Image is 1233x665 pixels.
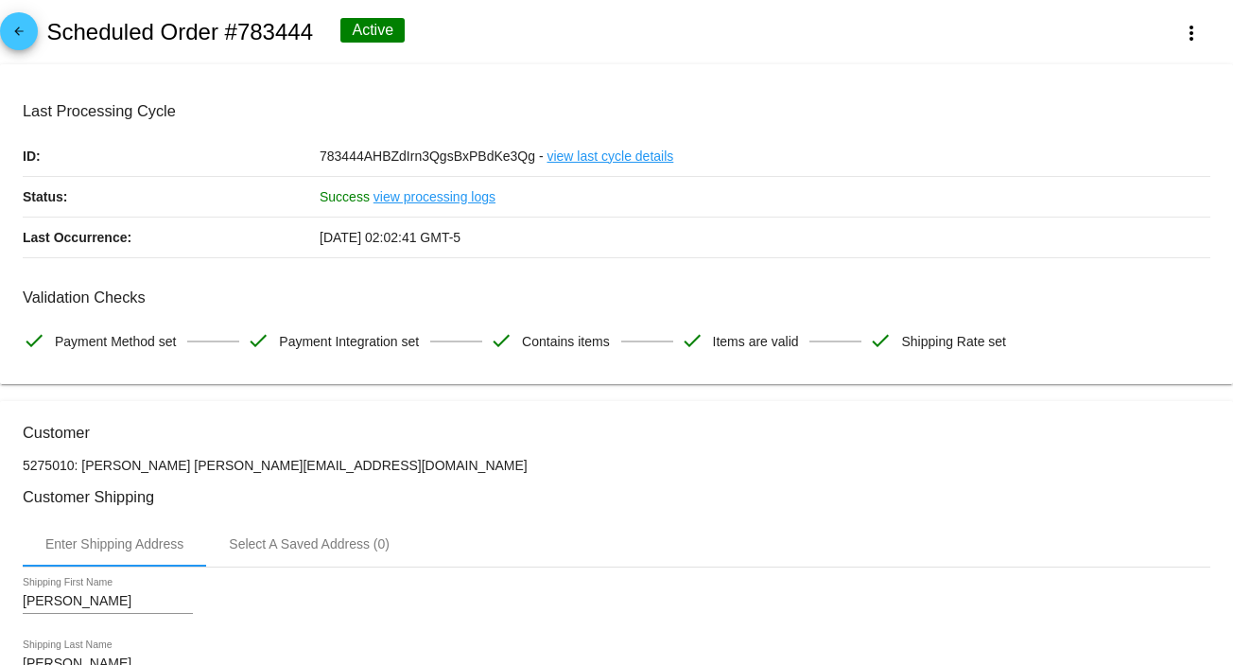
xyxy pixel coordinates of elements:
[547,136,673,176] a: view last cycle details
[23,329,45,352] mat-icon: check
[901,322,1006,361] span: Shipping Rate set
[55,322,176,361] span: Payment Method set
[1180,22,1203,44] mat-icon: more_vert
[681,329,703,352] mat-icon: check
[320,230,460,245] span: [DATE] 02:02:41 GMT-5
[229,536,390,551] div: Select A Saved Address (0)
[23,424,1210,442] h3: Customer
[279,322,419,361] span: Payment Integration set
[23,458,1210,473] p: 5275010: [PERSON_NAME] [PERSON_NAME][EMAIL_ADDRESS][DOMAIN_NAME]
[320,149,544,164] span: 783444AHBZdIrn3QgsBxPBdKe3Qg -
[247,329,269,352] mat-icon: check
[869,329,892,352] mat-icon: check
[320,189,370,204] span: Success
[8,25,30,47] mat-icon: arrow_back
[522,322,610,361] span: Contains items
[23,177,320,217] p: Status:
[23,594,193,609] input: Shipping First Name
[23,136,320,176] p: ID:
[23,218,320,257] p: Last Occurrence:
[45,536,183,551] div: Enter Shipping Address
[373,177,495,217] a: view processing logs
[713,322,799,361] span: Items are valid
[23,289,1210,306] h3: Validation Checks
[340,18,405,43] div: Active
[46,19,313,45] h2: Scheduled Order #783444
[23,102,1210,120] h3: Last Processing Cycle
[23,488,1210,506] h3: Customer Shipping
[490,329,512,352] mat-icon: check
